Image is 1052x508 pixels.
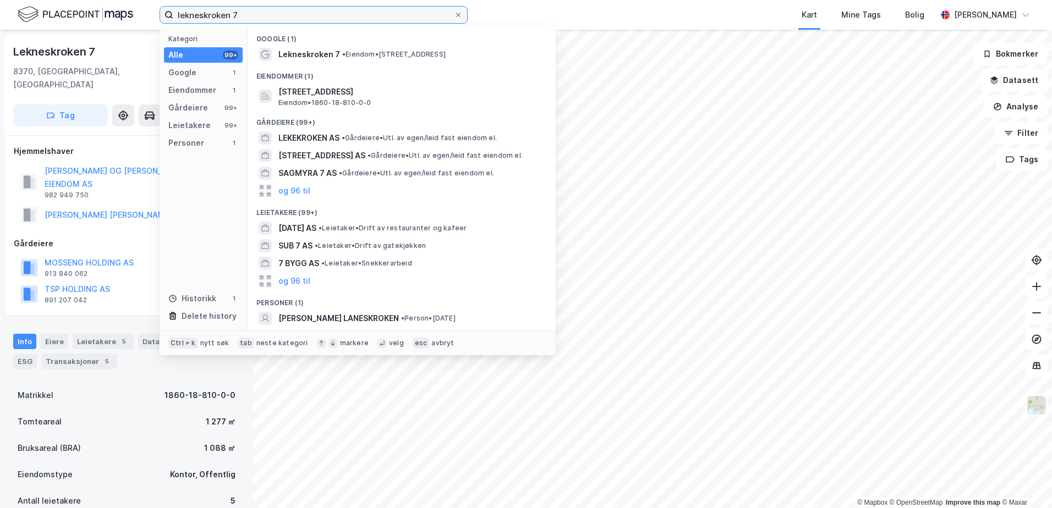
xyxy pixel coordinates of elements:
div: Mine Tags [841,8,881,21]
div: Antall leietakere [18,494,81,507]
div: [PERSON_NAME] [954,8,1017,21]
div: 5 [118,336,129,347]
div: 5 [101,356,112,367]
div: nytt søk [200,339,229,347]
button: Bokmerker [973,43,1048,65]
div: 1860-18-810-0-0 [165,389,235,402]
div: Personer (1) [248,290,556,310]
img: Z [1026,395,1047,416]
span: • [339,169,342,177]
div: 1 [229,294,238,303]
span: SUB 7 AS [278,239,313,252]
span: [PERSON_NAME] LANESKROKEN [278,312,399,325]
div: 1 277 ㎡ [206,415,235,428]
div: Leietakere (99+) [248,200,556,219]
div: Historikk (1) [248,327,556,347]
div: ESG [13,354,37,369]
span: Gårdeiere • Utl. av egen/leid fast eiendom el. [339,169,494,178]
div: 1 [229,139,238,147]
div: Hjemmelshaver [14,145,239,158]
div: Eiere [41,334,68,349]
div: velg [389,339,404,347]
div: 99+ [223,51,238,59]
a: Mapbox [857,499,887,506]
div: 1 [229,68,238,77]
span: Leietaker • Drift av restauranter og kafeer [319,224,467,233]
div: Eiendomstype [18,468,73,481]
span: • [342,134,345,142]
span: Gårdeiere • Utl. av egen/leid fast eiendom el. [368,151,523,160]
button: Tag [13,104,108,126]
span: [STREET_ADDRESS] AS [278,149,365,162]
span: Lekneskroken 7 [278,48,340,61]
div: Google [168,66,196,79]
div: Bolig [905,8,924,21]
div: 982 949 750 [45,191,89,200]
button: og 96 til [278,184,310,197]
div: Personer [168,136,204,150]
div: 99+ [223,121,238,130]
div: 1 [229,86,238,95]
span: Person • [DATE] [401,314,456,323]
button: Filter [995,122,1048,144]
input: Søk på adresse, matrikkel, gårdeiere, leietakere eller personer [173,7,454,23]
div: Leietakere [168,119,211,132]
button: Analyse [984,96,1048,118]
div: Google (1) [248,26,556,46]
div: 8370, [GEOGRAPHIC_DATA], [GEOGRAPHIC_DATA] [13,65,177,91]
iframe: Chat Widget [997,455,1052,508]
div: Leietakere [73,334,134,349]
div: Ctrl + k [168,338,198,349]
span: • [401,314,404,322]
div: avbryt [431,339,454,347]
div: Historikk [168,292,216,305]
div: 913 840 062 [45,269,87,278]
div: markere [340,339,369,347]
span: Leietaker • Drift av gatekjøkken [315,241,426,250]
div: Gårdeiere (99+) [248,109,556,129]
span: • [342,50,346,58]
span: • [319,224,322,232]
div: 99+ [223,103,238,112]
a: OpenStreetMap [890,499,943,506]
div: neste kategori [256,339,308,347]
div: 5 [231,494,235,507]
span: Eiendom • [STREET_ADDRESS] [342,50,446,59]
button: og 96 til [278,274,310,288]
div: Tomteareal [18,415,62,428]
div: Info [13,334,36,349]
div: esc [413,338,430,349]
button: Datasett [980,69,1048,91]
div: Delete history [182,310,237,323]
span: • [321,259,325,267]
div: 891 207 042 [45,296,87,305]
span: • [315,241,318,250]
div: Lekneskroken 7 [13,43,97,60]
a: Improve this map [946,499,1000,506]
div: Gårdeiere [14,237,239,250]
span: LEKEKROKEN AS [278,131,339,145]
div: Eiendommer (1) [248,63,556,83]
img: logo.f888ab2527a4732fd821a326f86c7f29.svg [18,5,133,24]
div: Kategori [168,35,243,43]
span: SAGMYRA 7 AS [278,167,337,180]
div: Matrikkel [18,389,53,402]
button: Tags [996,148,1048,170]
div: 1 088 ㎡ [204,441,235,455]
span: • [368,151,371,159]
span: Leietaker • Snekkerarbeid [321,259,412,268]
span: 7 BYGG AS [278,257,319,270]
div: Transaksjoner [41,354,117,369]
div: Datasett [138,334,193,349]
div: Gårdeiere [168,101,208,114]
span: [STREET_ADDRESS] [278,85,543,98]
div: Kart [802,8,817,21]
span: Eiendom • 1860-18-810-0-0 [278,98,371,107]
div: Bruksareal (BRA) [18,441,81,455]
span: [DATE] AS [278,222,316,235]
div: Eiendommer [168,84,216,97]
div: Kontor, Offentlig [170,468,235,481]
span: Gårdeiere • Utl. av egen/leid fast eiendom el. [342,134,497,142]
div: Alle [168,48,183,62]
